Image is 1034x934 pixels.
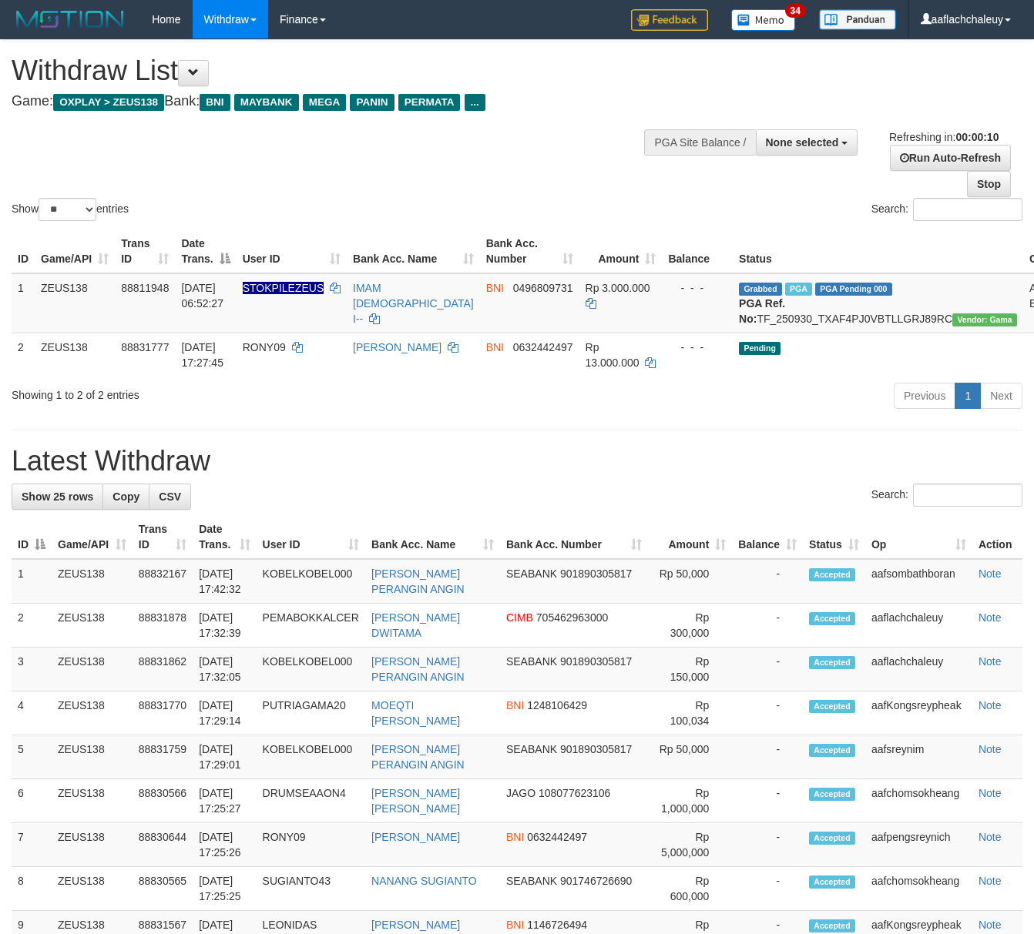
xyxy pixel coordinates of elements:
[12,55,674,86] h1: Withdraw List
[732,867,803,911] td: -
[133,867,193,911] td: 88830565
[200,94,230,111] span: BNI
[662,229,733,273] th: Balance
[865,823,972,867] td: aafpengsreynich
[102,484,149,510] a: Copy
[257,735,366,779] td: KOBELKOBEL000
[579,229,663,273] th: Amount: activate to sort column ascending
[889,131,999,143] span: Refreshing in:
[648,735,733,779] td: Rp 50,000
[527,919,587,931] span: Copy 1146726494 to clipboard
[35,333,115,377] td: ZEUS138
[560,567,632,580] span: Copy 901890305817 to clipboard
[890,145,1011,171] a: Run Auto-Refresh
[586,341,640,369] span: Rp 13.000.000
[631,9,708,31] img: Feedback.jpg
[12,229,35,273] th: ID
[732,823,803,867] td: -
[371,875,477,887] a: NANANG SUGIANTO
[371,611,460,639] a: [PERSON_NAME] DWITAMA
[506,611,533,624] span: CIMB
[732,648,803,691] td: -
[12,273,35,333] td: 1
[913,198,1022,221] input: Search:
[506,919,524,931] span: BNI
[12,446,1022,477] h1: Latest Withdraw
[365,515,500,559] th: Bank Acc. Name: activate to sort column ascending
[733,273,1023,333] td: TF_250930_TXAF4PJ0VBTLLGRJ89RC
[506,567,557,580] span: SEABANK
[506,875,557,887] span: SEABANK
[12,381,419,403] div: Showing 1 to 2 of 2 entries
[234,94,299,111] span: MAYBANK
[133,735,193,779] td: 88831759
[560,655,632,668] span: Copy 901890305817 to clipboard
[980,383,1022,409] a: Next
[12,333,35,377] td: 2
[648,559,733,604] td: Rp 50,000
[257,779,366,823] td: DRUMSEAAON4
[133,648,193,691] td: 88831862
[785,4,806,18] span: 34
[967,171,1011,197] a: Stop
[465,94,485,111] span: ...
[22,490,93,503] span: Show 25 rows
[193,823,256,867] td: [DATE] 17:25:26
[952,313,1017,326] span: Vendor URL: https://trx31.1velocity.biz
[181,282,223,310] span: [DATE] 06:52:27
[979,743,1002,755] a: Note
[500,515,648,559] th: Bank Acc. Number: activate to sort column ascending
[371,831,460,843] a: [PERSON_NAME]
[52,735,133,779] td: ZEUS138
[865,648,972,691] td: aaflachchaleuy
[803,515,865,559] th: Status: activate to sort column ascending
[12,867,52,911] td: 8
[257,559,366,604] td: KOBELKOBEL000
[560,743,632,755] span: Copy 901890305817 to clipboard
[955,131,999,143] strong: 00:00:10
[133,691,193,735] td: 88831770
[371,787,460,815] a: [PERSON_NAME] [PERSON_NAME]
[257,515,366,559] th: User ID: activate to sort column ascending
[586,282,650,294] span: Rp 3.000.000
[12,8,129,31] img: MOTION_logo.png
[809,700,855,713] span: Accepted
[121,341,169,353] span: 88831777
[133,779,193,823] td: 88830566
[815,283,892,296] span: PGA Pending
[371,699,460,727] a: MOEQTI [PERSON_NAME]
[644,129,755,156] div: PGA Site Balance /
[371,655,465,683] a: [PERSON_NAME] PERANGIN ANGIN
[53,94,164,111] span: OXPLAY > ZEUS138
[809,875,855,889] span: Accepted
[732,691,803,735] td: -
[865,604,972,648] td: aaflachchaleuy
[506,831,524,843] span: BNI
[353,282,474,325] a: IMAM [DEMOGRAPHIC_DATA] I--
[809,612,855,625] span: Accepted
[560,875,632,887] span: Copy 901746726690 to clipboard
[865,867,972,911] td: aafchomsokheang
[513,282,573,294] span: Copy 0496809731 to clipboard
[12,823,52,867] td: 7
[371,919,460,931] a: [PERSON_NAME]
[353,341,441,353] a: [PERSON_NAME]
[257,648,366,691] td: KOBELKOBEL000
[133,823,193,867] td: 88830644
[809,788,855,801] span: Accepted
[648,823,733,867] td: Rp 5,000,000
[12,559,52,604] td: 1
[52,648,133,691] td: ZEUS138
[133,559,193,604] td: 88832167
[865,515,972,559] th: Op: activate to sort column ascending
[193,515,256,559] th: Date Trans.: activate to sort column ascending
[257,604,366,648] td: PEMABOKKALCER
[159,490,181,503] span: CSV
[52,779,133,823] td: ZEUS138
[527,699,587,711] span: Copy 1248106429 to clipboard
[648,867,733,911] td: Rp 600,000
[648,604,733,648] td: Rp 300,000
[979,611,1002,624] a: Note
[732,604,803,648] td: -
[39,198,96,221] select: Showentries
